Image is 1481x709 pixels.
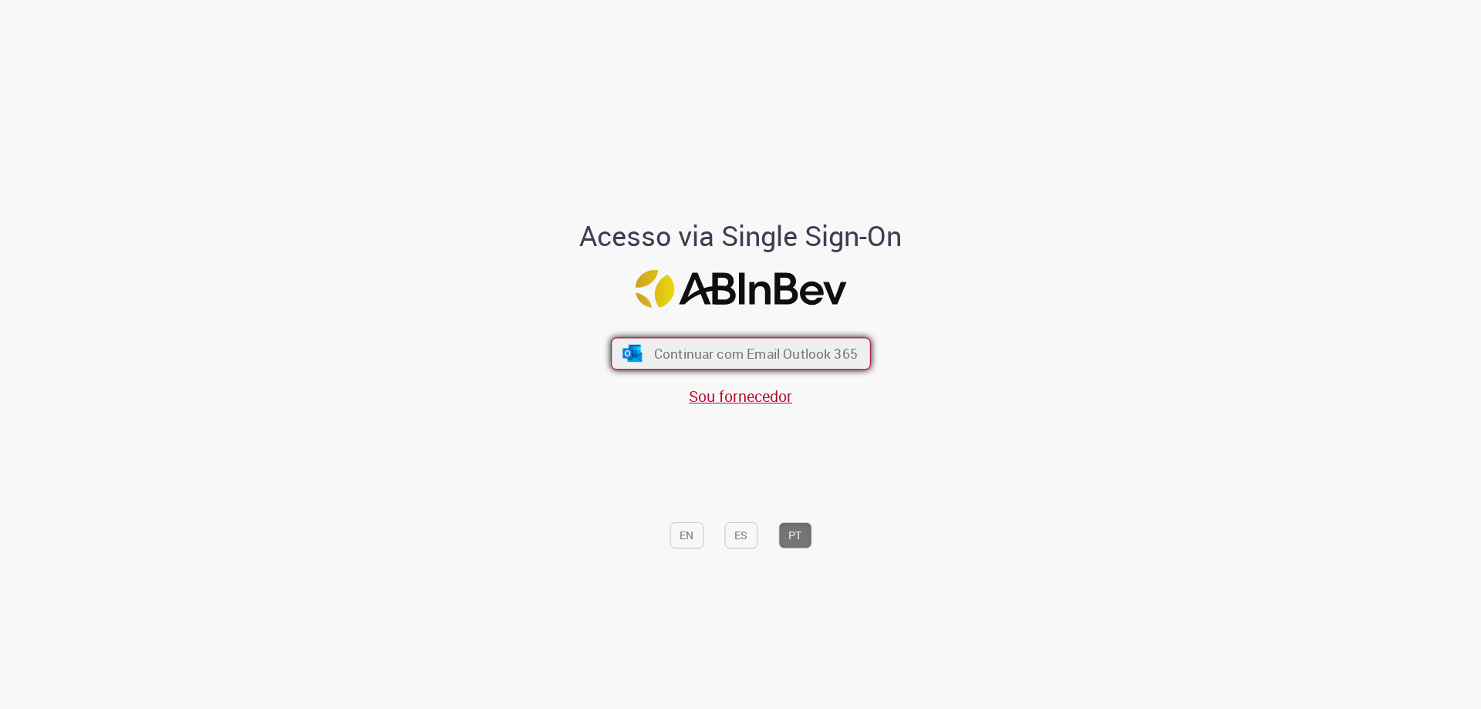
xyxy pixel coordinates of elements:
img: Logo ABInBev [635,270,846,308]
button: ícone Azure/Microsoft 360 Continuar com Email Outlook 365 [611,338,871,370]
button: ES [724,522,757,549]
span: Continuar com Email Outlook 365 [653,345,857,363]
button: PT [778,522,811,549]
a: Sou fornecedor [689,386,792,407]
button: EN [670,522,703,549]
h1: Acesso via Single Sign-On [527,221,955,252]
img: ícone Azure/Microsoft 360 [621,345,643,362]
